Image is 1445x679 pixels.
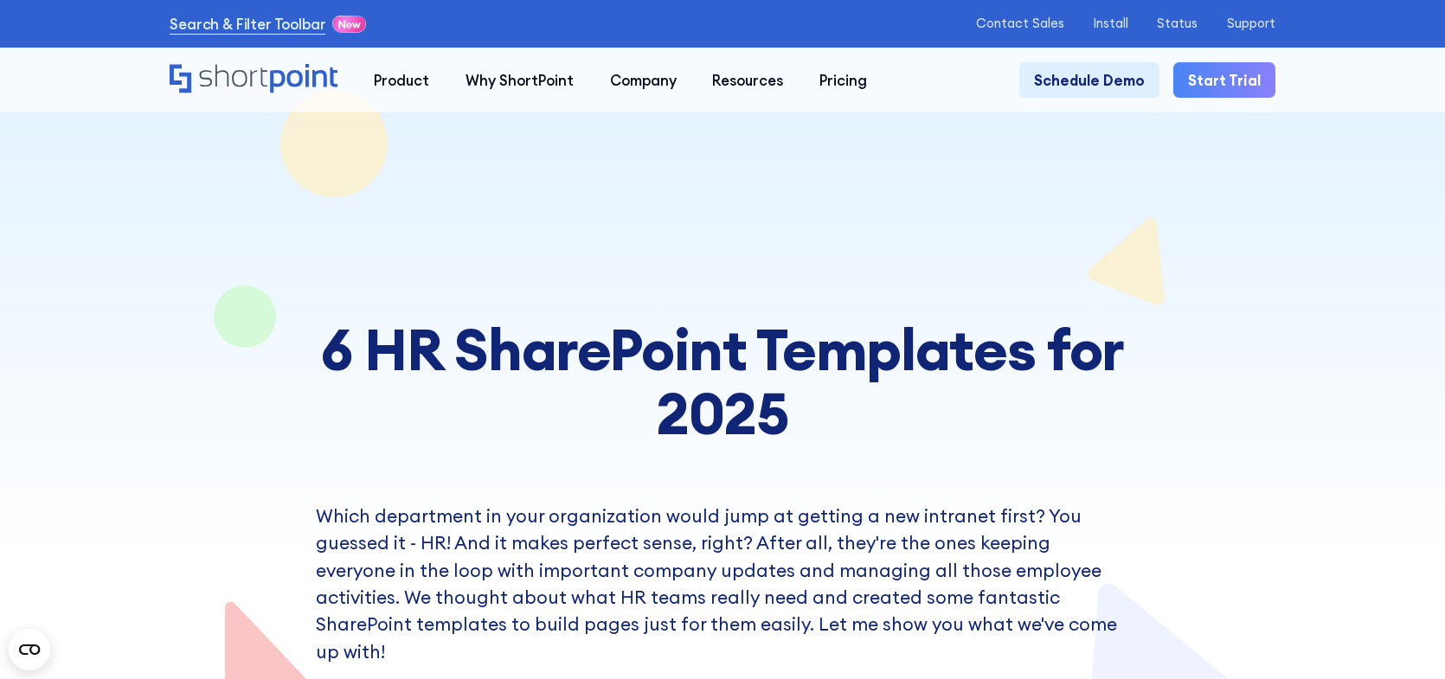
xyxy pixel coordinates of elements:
[1019,62,1159,99] a: Schedule Demo
[694,62,801,99] a: Resources
[170,13,325,35] a: Search & Filter Toolbar
[170,64,337,95] a: Home
[801,62,885,99] a: Pricing
[1093,16,1128,31] a: Install
[712,69,783,91] div: Resources
[321,312,1124,449] strong: 6 HR SharePoint Templates for 2025
[819,69,867,91] div: Pricing
[1358,596,1445,679] iframe: Chat Widget
[592,62,695,99] a: Company
[356,62,447,99] a: Product
[447,62,592,99] a: Why ShortPoint
[1227,16,1275,31] a: Support
[374,69,429,91] div: Product
[1157,16,1198,31] a: Status
[9,629,50,670] button: Open CMP widget
[610,69,677,91] div: Company
[466,69,574,91] div: Why ShortPoint
[1173,62,1275,99] a: Start Trial
[316,503,1128,665] p: Which department in your organization would jump at getting a new intranet first? You guessed it ...
[976,16,1064,31] a: Contact Sales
